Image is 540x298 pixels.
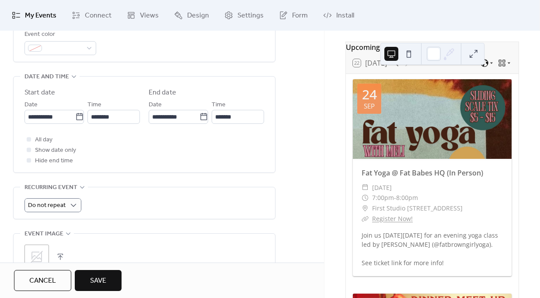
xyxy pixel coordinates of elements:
div: ​ [362,214,369,224]
div: Join us [DATE][DATE] for an evening yoga class led by [PERSON_NAME] (@fatbrowngirlyoga). See tick... [353,231,512,267]
div: Upcoming events [346,42,519,53]
span: Date [24,100,38,110]
span: [DATE] [372,182,392,193]
button: Cancel [14,270,71,291]
span: Show date only [35,145,76,156]
span: Save [90,276,106,286]
span: Views [140,11,159,21]
span: Do not repeat [28,200,66,211]
span: Time [87,100,101,110]
a: Settings [218,4,270,27]
span: First Studio [STREET_ADDRESS] [372,203,463,214]
span: Recurring event [24,182,77,193]
span: Time [212,100,226,110]
span: 8:00pm [396,193,418,203]
a: Install [317,4,361,27]
span: Install [336,11,354,21]
div: Event color [24,29,94,40]
a: Design [167,4,216,27]
span: All day [35,135,52,145]
div: Sep [364,103,375,109]
span: Event image [24,229,63,239]
span: 7:00pm [372,193,394,203]
span: Date and time [24,72,69,82]
div: ; [24,245,49,269]
span: Form [292,11,308,21]
a: Connect [65,4,118,27]
a: Register Now! [372,214,413,223]
button: Save [75,270,122,291]
a: Fat Yoga @ Fat Babes HQ (In Person) [362,168,483,178]
span: Settings [237,11,264,21]
div: ​ [362,193,369,203]
span: Cancel [29,276,56,286]
div: Start date [24,88,55,98]
span: - [394,193,396,203]
div: ​ [362,203,369,214]
span: Hide end time [35,156,73,166]
a: Form [272,4,314,27]
span: Design [187,11,209,21]
span: Date [149,100,162,110]
div: 24 [362,88,377,101]
span: Connect [85,11,111,21]
a: Views [120,4,165,27]
span: My Events [25,11,56,21]
div: End date [149,88,176,98]
a: My Events [5,4,63,27]
div: ​ [362,182,369,193]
